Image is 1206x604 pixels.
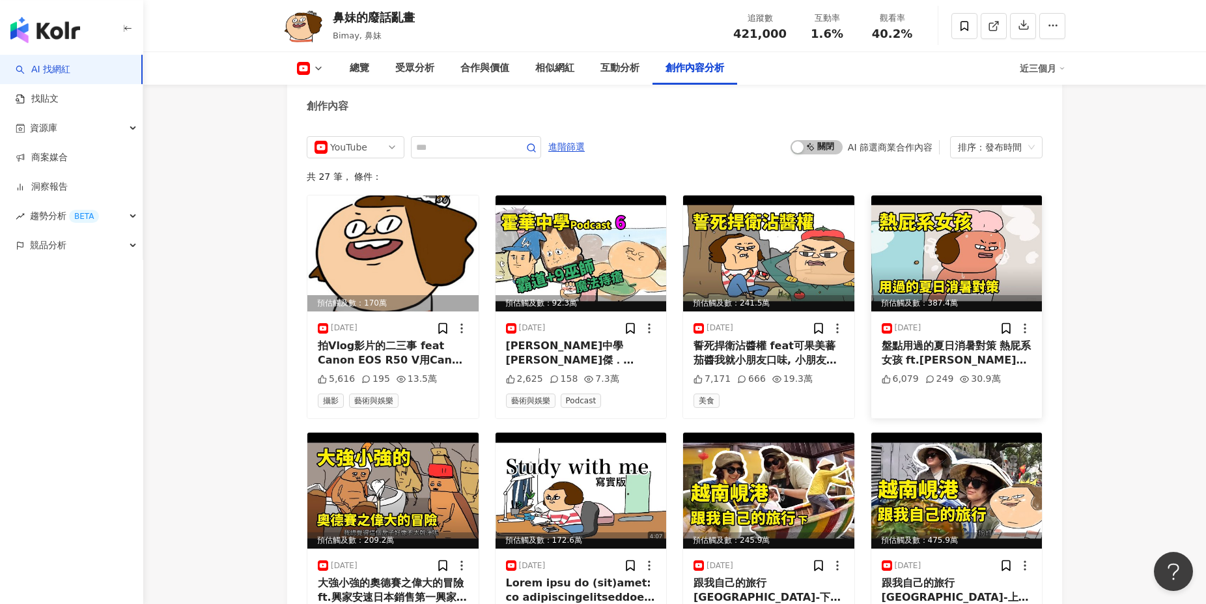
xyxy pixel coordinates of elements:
img: post-image [496,433,667,549]
div: [DATE] [707,323,733,334]
div: 5,616 [318,373,355,386]
div: 預估觸及數：475.9萬 [871,532,1043,549]
span: 藝術與娛樂 [349,394,399,408]
img: KOL Avatar [284,7,323,46]
span: 資源庫 [30,113,57,143]
span: Bimay, 鼻妹 [333,31,382,40]
div: 666 [737,373,766,386]
div: 合作與價值 [460,61,509,76]
span: 進階篩選 [548,137,585,158]
div: 創作內容 [307,99,348,113]
iframe: Help Scout Beacon - Open [1154,552,1193,591]
div: BETA [69,210,99,223]
div: 預估觸及數：170萬 [307,295,479,311]
div: 誓死捍衛沾醬權 feat可果美蕃茄醬我就小朋友口味, 小朋友Forever!!!! 可果美蕃茄醬，銷售No.1的品質保證 嚴選完熟蕃茄製成，成分四大無添加 🌱 無防腐劑：採用日本釀造醋天然保存 ... [694,339,844,368]
button: 進階篩選 [548,136,585,157]
div: 預估觸及數：245.9萬 [683,532,854,549]
a: 商案媒合 [16,151,68,164]
div: post-image預估觸及數：475.9萬 [871,433,1043,549]
span: 40.2% [872,27,912,40]
div: 7,171 [694,373,731,386]
div: AI 篩選商業合作內容 [848,142,933,152]
span: 1.6% [811,27,843,40]
div: post-image預估觸及數：92.3萬 [496,195,667,311]
span: rise [16,212,25,221]
img: post-image [683,195,854,311]
div: YouTube [330,137,372,158]
div: [DATE] [331,323,358,334]
div: 觀看率 [867,12,917,25]
div: 創作內容分析 [666,61,724,76]
div: 預估觸及數：92.3萬 [496,295,667,311]
img: post-image [871,433,1043,549]
div: 排序：發布時間 [958,137,1023,158]
div: 19.3萬 [772,373,813,386]
span: 美食 [694,394,720,408]
span: Podcast [561,394,602,408]
img: post-image [307,433,479,549]
div: post-image預估觸及數：209.2萬 [307,433,479,549]
div: 共 27 筆 ， 條件： [307,171,1043,182]
div: 249 [925,373,954,386]
img: logo [10,17,80,43]
div: [DATE] [519,323,546,334]
span: 競品分析 [30,231,66,260]
div: 近三個月 [1020,58,1065,79]
div: 總覽 [350,61,369,76]
div: 盤點用過的夏日消暑對策 熱屁系女孩 ft.[PERSON_NAME]涼感不可能衛生棉還可以選涼度吧 用了有下半身開冷氣的錯覺 [PERSON_NAME]衛生棉 3效合1 [PERSON_NAME... [882,339,1032,368]
img: post-image [307,195,479,311]
a: 找貼文 [16,93,59,106]
div: 13.5萬 [397,373,437,386]
div: 195 [361,373,390,386]
div: 158 [550,373,578,386]
div: 互動分析 [600,61,639,76]
span: 攝影 [318,394,344,408]
div: 預估觸及數：209.2萬 [307,532,479,549]
a: searchAI 找網紅 [16,63,70,76]
div: [DATE] [331,560,358,571]
div: [DATE] [519,560,546,571]
span: 421,000 [733,27,787,40]
div: 7.3萬 [584,373,619,386]
div: 相似網紅 [535,61,574,76]
div: 6,079 [882,373,919,386]
img: post-image [683,433,854,549]
div: 預估觸及數：241.5萬 [683,295,854,311]
div: post-image預估觸及數：170萬 [307,195,479,311]
div: 預估觸及數：172.6萬 [496,532,667,549]
div: [PERSON_NAME]中學 [PERSON_NAME]傑．[PERSON_NAME] 的podcast6 討好型人格/霸道+9巫師/魔法痔瘡/邊牧 feat.魔法少熟女眼肉芽 ‪ @yanr... [506,339,656,368]
div: 2,625 [506,373,543,386]
div: post-image預估觸及數：241.5萬 [683,195,854,311]
div: [DATE] [707,560,733,571]
div: [DATE] [895,323,921,334]
div: 追蹤數 [733,12,787,25]
div: 受眾分析 [395,61,434,76]
div: post-image預估觸及數：387.4萬 [871,195,1043,311]
div: 鼻妹的廢話亂畫 [333,9,415,25]
span: 趨勢分析 [30,201,99,231]
div: 拍Vlog影片的二三事 feat Canon EOS R50 V用Canon EOS R50V錄影真的畫面特別漂亮都不用調整明亮跟色調, 尤其拍人跟食物都好無敵, 對焦有夠快速不用在那邊網美手比... [318,339,468,368]
img: post-image [871,195,1043,311]
div: 預估觸及數：387.4萬 [871,295,1043,311]
img: post-image [496,195,667,311]
div: [DATE] [895,560,921,571]
div: post-image預估觸及數：172.6萬 [496,433,667,549]
a: 洞察報告 [16,180,68,194]
div: 互動率 [802,12,852,25]
div: post-image預估觸及數：245.9萬 [683,433,854,549]
div: 30.9萬 [960,373,1000,386]
span: 藝術與娛樂 [506,394,555,408]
